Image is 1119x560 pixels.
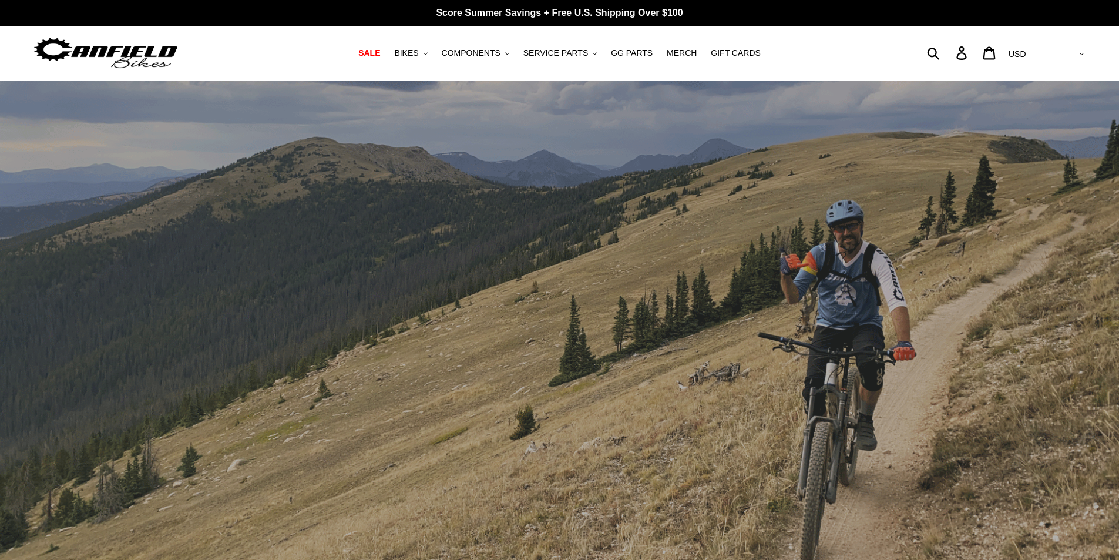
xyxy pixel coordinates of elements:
span: BIKES [394,48,418,58]
a: MERCH [661,45,703,61]
button: COMPONENTS [436,45,515,61]
button: SERVICE PARTS [518,45,603,61]
span: MERCH [667,48,697,58]
span: COMPONENTS [442,48,500,58]
span: GG PARTS [611,48,653,58]
a: SALE [352,45,386,61]
span: GIFT CARDS [711,48,761,58]
img: Canfield Bikes [32,35,179,72]
span: SALE [358,48,380,58]
input: Search [933,40,963,66]
a: GG PARTS [605,45,658,61]
span: SERVICE PARTS [523,48,588,58]
a: GIFT CARDS [705,45,767,61]
button: BIKES [388,45,433,61]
